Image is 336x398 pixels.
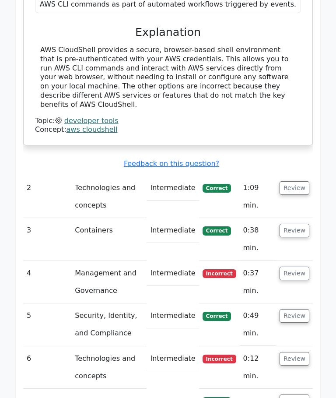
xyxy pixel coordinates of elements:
[124,160,219,168] a: Feedback on this question?
[23,176,71,218] td: 2
[23,218,71,261] td: 3
[203,355,236,364] span: Incorrect
[280,310,309,323] button: Review
[23,261,71,304] td: 4
[71,304,147,346] td: Security, Identity, and Compliance
[35,126,301,135] div: Concept:
[71,261,147,304] td: Management and Governance
[71,176,147,218] td: Technologies and concepts
[240,347,276,389] td: 0:12 min.
[203,227,231,236] span: Correct
[240,218,276,261] td: 0:38 min.
[203,270,236,278] span: Incorrect
[147,347,199,372] td: Intermediate
[280,182,309,195] button: Review
[147,176,199,201] td: Intermediate
[240,176,276,218] td: 1:09 min.
[280,352,309,366] button: Review
[147,261,199,286] td: Intermediate
[23,304,71,346] td: 5
[35,117,301,126] div: Topic:
[240,261,276,304] td: 0:37 min.
[40,46,296,110] div: AWS CloudShell provides a secure, browser-based shell environment that is pre-authenticated with ...
[66,126,118,134] a: aws cloudshell
[203,312,231,321] span: Correct
[71,347,147,389] td: Technologies and concepts
[40,26,296,39] h3: Explanation
[71,218,147,261] td: Containers
[147,304,199,329] td: Intermediate
[147,218,199,243] td: Intermediate
[64,117,119,125] a: developer tools
[203,184,231,193] span: Correct
[240,304,276,346] td: 0:49 min.
[280,224,309,238] button: Review
[280,267,309,281] button: Review
[23,347,71,389] td: 6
